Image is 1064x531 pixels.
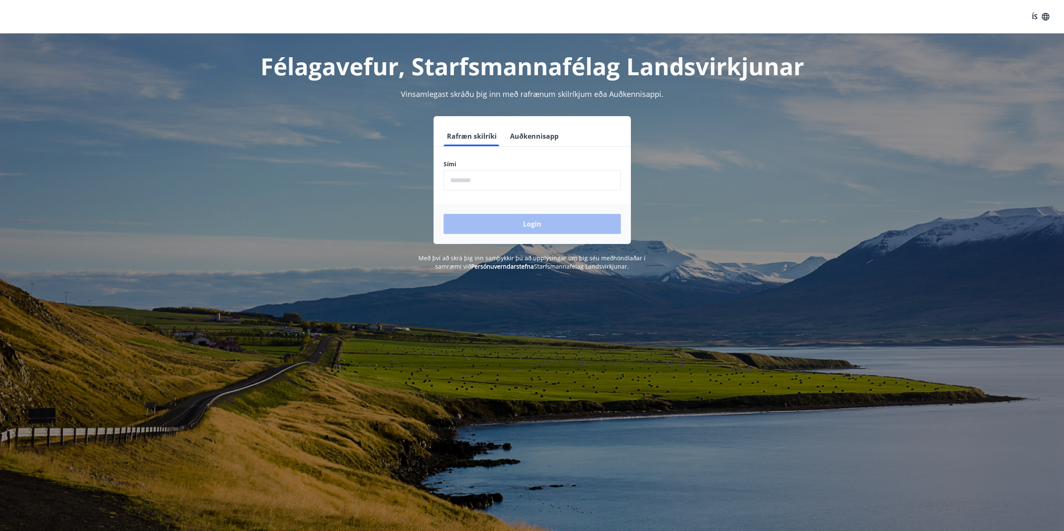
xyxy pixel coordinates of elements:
label: Sími [444,160,621,168]
span: Vinsamlegast skráðu þig inn með rafrænum skilríkjum eða Auðkennisappi. [401,89,663,99]
button: Rafræn skilríki [444,126,500,146]
span: Með því að skrá þig inn samþykkir þú að upplýsingar um þig séu meðhöndlaðar í samræmi við Starfsm... [418,254,646,270]
button: ÍS [1027,9,1054,24]
h1: Félagavefur, Starfsmannafélag Landsvirkjunar [241,50,823,82]
button: Auðkennisapp [507,126,562,146]
a: Persónuverndarstefna [471,262,534,270]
